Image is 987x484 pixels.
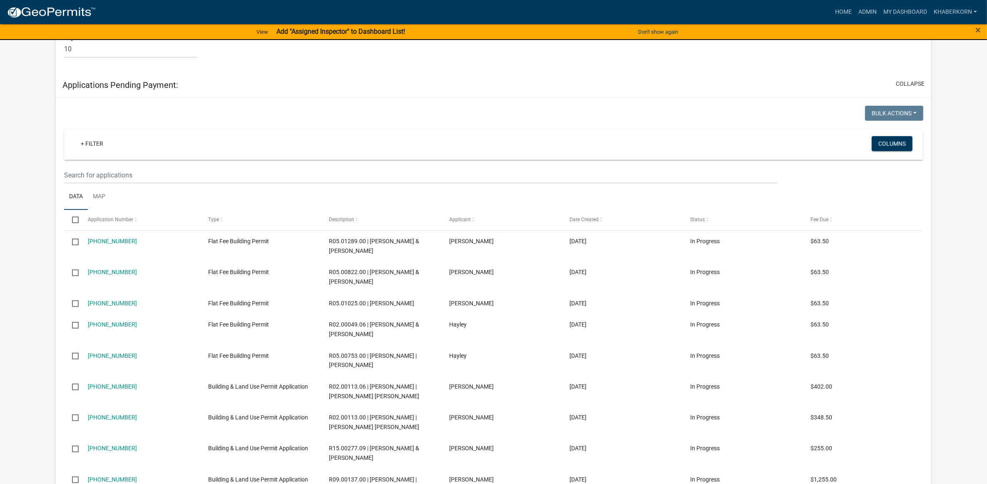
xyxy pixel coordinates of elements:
button: collapse [896,80,925,88]
span: 01/27/2025 [570,476,587,483]
span: Hayley [449,321,467,328]
span: 08/13/2025 [570,352,587,359]
span: 08/18/2025 [570,269,587,275]
span: In Progress [690,383,720,390]
datatable-header-cell: Select [64,210,80,230]
span: 08/04/2025 [570,414,587,421]
span: $63.50 [810,238,829,244]
a: Data [64,184,88,210]
strong: Add "Assigned Inspector" to Dashboard List! [276,27,405,35]
a: View [253,25,271,39]
span: In Progress [690,476,720,483]
a: Admin [855,4,880,20]
a: [PHONE_NUMBER] [88,445,137,452]
span: $63.50 [810,269,829,275]
span: Robert Wilson [449,269,494,275]
span: Building & Land Use Permit Application [208,383,308,390]
a: [PHONE_NUMBER] [88,352,137,359]
span: In Progress [690,300,720,307]
span: $63.50 [810,352,829,359]
datatable-header-cell: Applicant [441,210,562,230]
a: [PHONE_NUMBER] [88,414,137,421]
span: Type [208,217,219,222]
span: R15.00277.09 | ERIC M & MICHELLE L HEINS [329,445,419,461]
span: Amy Pelowski [449,445,494,452]
a: khaberkorn [930,4,980,20]
datatable-header-cell: Status [682,210,803,230]
span: 08/19/2025 [570,238,587,244]
span: Flat Fee Building Permit [208,238,269,244]
button: Columns [872,136,912,151]
datatable-header-cell: Application Number [80,210,200,230]
span: Building & Land Use Permit Application [208,476,308,483]
span: In Progress [690,414,720,421]
span: Flat Fee Building Permit [208,321,269,328]
a: [PHONE_NUMBER] [88,238,137,244]
datatable-header-cell: Description [321,210,441,230]
button: Bulk Actions [865,106,923,121]
span: In Progress [690,352,720,359]
span: R05.01025.00 | KATHLEEN L BAIRD [329,300,414,307]
span: Building & Land Use Permit Application [208,414,308,421]
span: 05/16/2025 [570,445,587,452]
button: Close [975,25,981,35]
datatable-header-cell: Fee Due [803,210,923,230]
span: 08/18/2025 [570,300,587,307]
a: [PHONE_NUMBER] [88,321,137,328]
a: My Dashboard [880,4,930,20]
span: Status [690,217,705,222]
span: $255.00 [810,445,832,452]
span: R05.00822.00 | ROBERT B & KELLY M WILSON [329,269,419,285]
a: [PHONE_NUMBER] [88,269,137,275]
a: [PHONE_NUMBER] [88,383,137,390]
span: In Progress [690,321,720,328]
span: 08/14/2025 [570,321,587,328]
span: × [975,24,981,36]
span: Date Created [570,217,599,222]
a: Map [88,184,110,210]
span: $1,255.00 [810,476,837,483]
a: [PHONE_NUMBER] [88,476,137,483]
span: R02.00113.00 | ROGER RAHMAN | TRISHA A MEYERS RAHMAN [329,414,419,430]
span: Flat Fee Building Permit [208,352,269,359]
span: Fee Due [810,217,828,222]
span: $402.00 [810,383,832,390]
a: [PHONE_NUMBER] [88,300,137,307]
span: Description [329,217,354,222]
a: Home [832,4,855,20]
span: R05.00753.00 | TIMOTHY NORDEAN DISTAD | TAMRA KAY DISTAD [329,352,417,369]
span: In Progress [690,269,720,275]
span: 08/04/2025 [570,383,587,390]
span: Roger Rahman [449,414,494,421]
input: Search for applications [64,167,778,184]
h5: Applications Pending Payment: [62,80,178,90]
span: Application Number [88,217,133,222]
a: + Filter [74,136,110,151]
datatable-header-cell: Date Created [562,210,682,230]
span: Luke Kreofsky [449,383,494,390]
span: $63.50 [810,300,829,307]
span: Flat Fee Building Permit [208,269,269,275]
span: Hayley [449,352,467,359]
span: R02.00049.06 | ZACKARY & TRISTA PETERSON [329,321,419,337]
span: Joe Fitch [449,238,494,244]
span: Building & Land Use Permit Application [208,445,308,452]
span: R05.01289.00 | KENT S & KATHLEEN M JEFFERY [329,238,419,254]
span: In Progress [690,445,720,452]
span: Applicant [449,217,471,222]
span: R02.00113.06 | LUKE J KREOFSKY | BETH L HONSEY KREOFSKY [329,383,419,399]
span: Allie Kuppenbender [449,476,494,483]
span: $63.50 [810,321,829,328]
span: Nicole Renner [449,300,494,307]
span: Flat Fee Building Permit [208,300,269,307]
button: Don't show again [635,25,681,39]
span: $348.50 [810,414,832,421]
datatable-header-cell: Type [200,210,321,230]
span: In Progress [690,238,720,244]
